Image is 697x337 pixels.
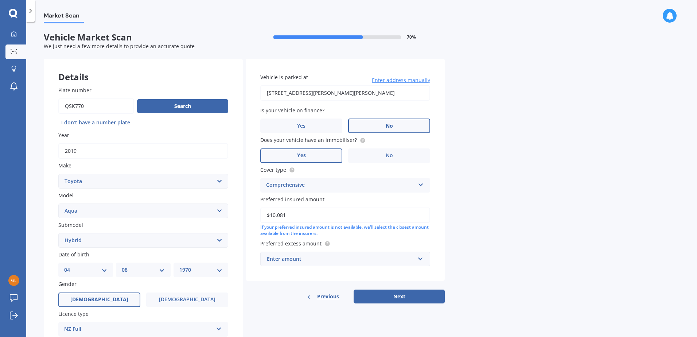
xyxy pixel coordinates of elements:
span: Submodel [58,221,83,228]
button: Next [354,290,445,303]
span: No [386,123,393,129]
span: Is your vehicle on finance? [260,107,324,114]
span: [DEMOGRAPHIC_DATA] [159,297,215,303]
div: Comprehensive [266,181,415,190]
input: Enter address [260,85,430,101]
span: Cover type [260,166,286,173]
span: Year [58,132,69,139]
span: Vehicle is parked at [260,74,308,81]
span: Yes [297,152,306,159]
div: If your preferred insured amount is not available, we'll select the closest amount available from... [260,224,430,237]
span: Model [58,192,74,199]
span: Gender [58,281,77,288]
input: Enter amount [260,208,430,223]
span: Previous [317,291,339,302]
span: Make [58,162,71,169]
button: I don’t have a number plate [58,117,133,128]
input: YYYY [58,143,228,159]
span: Enter address manually [372,77,430,84]
span: Yes [297,123,305,129]
button: Search [137,99,228,113]
span: No [386,152,393,159]
span: [DEMOGRAPHIC_DATA] [70,297,128,303]
span: Date of birth [58,251,89,258]
input: Enter plate number [58,98,134,114]
span: Market Scan [44,12,84,22]
span: We just need a few more details to provide an accurate quote [44,43,195,50]
div: Details [44,59,243,81]
span: 70 % [407,35,416,40]
span: Does your vehicle have an immobiliser? [260,137,357,144]
div: Enter amount [267,255,415,263]
span: Preferred excess amount [260,240,322,247]
img: 53787016c174633f4c20fff1476c92b5 [8,275,19,286]
div: NZ Full [64,325,213,334]
span: Preferred insured amount [260,196,324,203]
span: Plate number [58,87,91,94]
span: Licence type [58,310,89,317]
span: Vehicle Market Scan [44,32,244,43]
